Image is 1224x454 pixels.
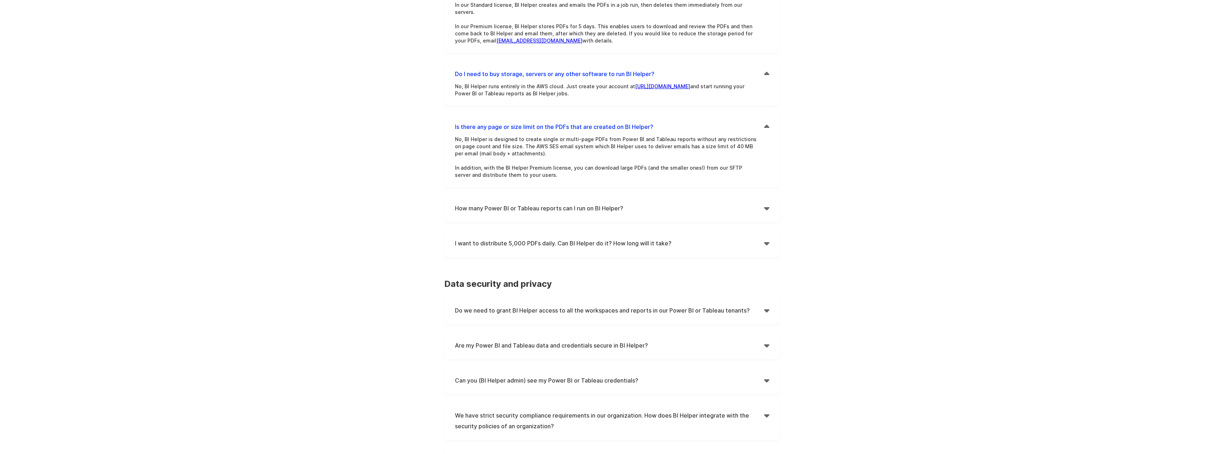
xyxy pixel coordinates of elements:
div:  [764,410,769,421]
div:  [764,305,769,316]
h3: Data security and privacy [444,279,780,289]
div:  [764,203,769,214]
h4: Can you (BI Helper admin) see my Power BI or Tableau credentials? [455,375,764,386]
h4: Is there any page or size limit on the PDFs that are created on BI Helper? [455,121,764,132]
p: No, BI Helper runs entirely in the AWS cloud. Just create your account at and start running your ... [455,83,759,97]
h4: I want to distribute 5,000 PDFs daily. Can BI Helper do it? How long will it take? [455,238,764,249]
h4: Do I need to buy storage, servers or any other software to run BI Helper? [455,69,764,79]
p: No, BI Helper is designed to create single or multi-page PDFs from Power BI and Tableau reports w... [455,136,759,179]
div:  [764,375,769,386]
h4: How many Power BI or Tableau reports can I run on BI Helper? [455,203,764,214]
a: [URL][DOMAIN_NAME] [635,83,690,89]
div:  [764,340,769,351]
h4: We have strict security compliance requirements in our organization. How does BI Helper integrate... [455,410,764,431]
h4: Do we need to grant BI Helper access to all the workspaces and reports in our Power BI or Tableau... [455,305,764,316]
p: In our Standard license, BI Helper creates and emails the PDFs in a job run, then deletes them im... [455,1,759,44]
div:  [764,121,769,132]
h4: Are my Power BI and Tableau data and credentials secure in BI Helper? [455,340,764,351]
div:  [764,238,769,249]
a: [EMAIL_ADDRESS][DOMAIN_NAME] [496,38,583,44]
div:  [764,69,769,79]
